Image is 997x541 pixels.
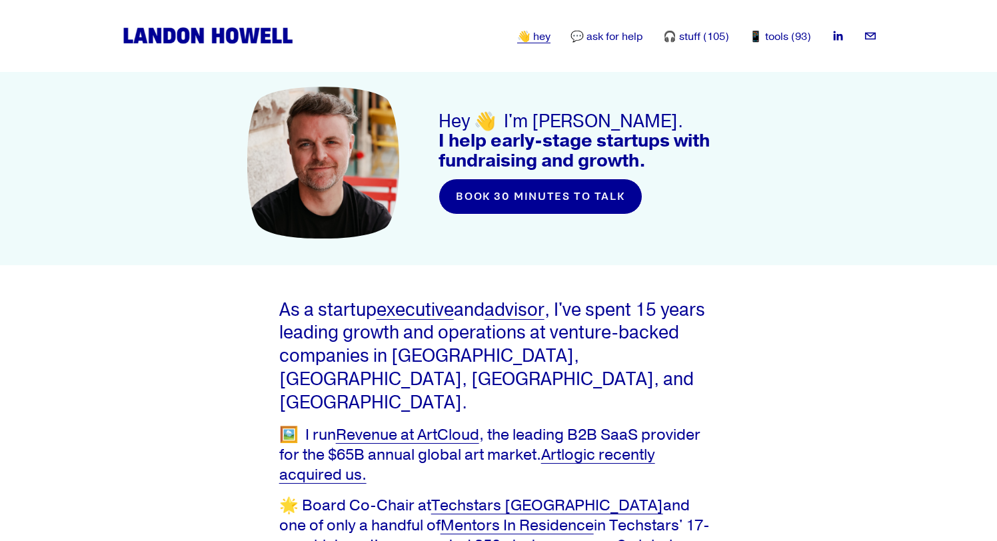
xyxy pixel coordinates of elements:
p: As a startup and , I've spent 15 years leading growth and operations at venture-backed companies ... [279,298,718,414]
a: executive [377,298,454,321]
a: advisor [485,298,544,321]
a: 🎧 stuff (105) [663,29,729,45]
h3: Hey 👋 I'm [PERSON_NAME]. [439,112,750,171]
img: Landon Howell [120,25,296,47]
a: Techstars [GEOGRAPHIC_DATA] [431,496,663,515]
a: book 30 minutes to talk [439,179,642,215]
a: 💬 ask for help [570,29,643,45]
a: 👋 hey [517,29,550,45]
a: Revenue at ArtCloud [336,425,479,444]
p: 🖼️ I run , the leading B2B SaaS provider for the $65B annual global art market. [279,425,718,485]
a: landon.howell@gmail.com [864,29,877,43]
strong: I help early-stage startups with fundraising and growth. [439,129,714,173]
a: Artlogic recently acquired us. [279,445,655,484]
a: LinkedIn [831,29,844,43]
a: 📱 tools (93) [749,29,811,45]
a: Mentors In Residence [441,516,594,535]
